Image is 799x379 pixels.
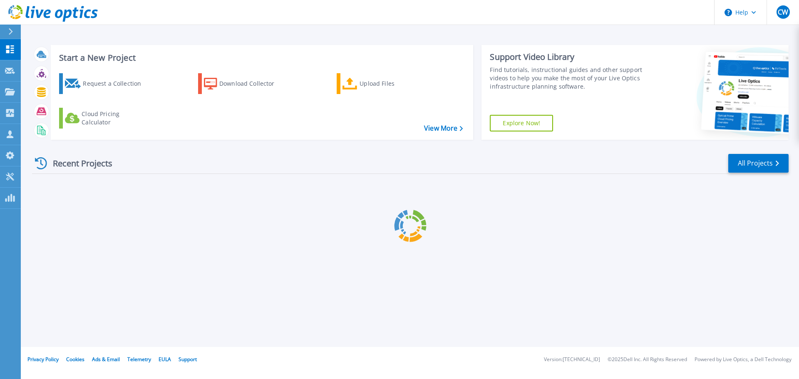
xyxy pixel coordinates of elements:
li: Version: [TECHNICAL_ID] [544,357,600,362]
div: Upload Files [360,75,426,92]
a: Request a Collection [59,73,152,94]
span: CW [778,9,788,15]
div: Support Video Library [490,52,646,62]
a: Cloud Pricing Calculator [59,108,152,129]
a: Upload Files [337,73,429,94]
a: Explore Now! [490,115,553,131]
div: Request a Collection [83,75,149,92]
h3: Start a New Project [59,53,463,62]
a: EULA [159,356,171,363]
li: Powered by Live Optics, a Dell Technology [695,357,792,362]
a: View More [424,124,463,132]
div: Find tutorials, instructional guides and other support videos to help you make the most of your L... [490,66,646,91]
a: Support [179,356,197,363]
a: Privacy Policy [27,356,59,363]
a: Download Collector [198,73,291,94]
a: All Projects [728,154,789,173]
div: Cloud Pricing Calculator [82,110,148,126]
a: Ads & Email [92,356,120,363]
a: Telemetry [127,356,151,363]
a: Cookies [66,356,84,363]
div: Recent Projects [32,153,124,173]
li: © 2025 Dell Inc. All Rights Reserved [608,357,687,362]
div: Download Collector [219,75,286,92]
